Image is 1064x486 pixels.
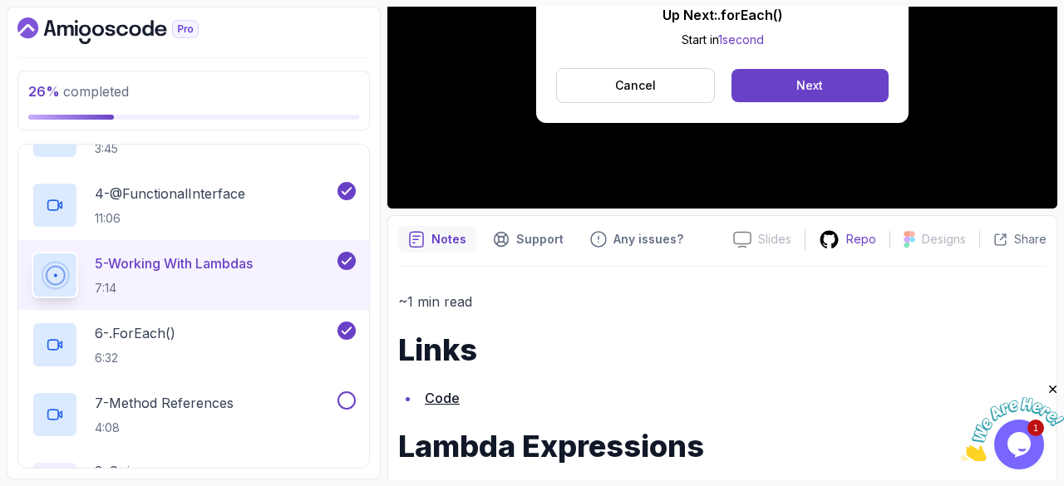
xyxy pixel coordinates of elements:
span: 1 second [718,32,764,47]
p: 3:45 [95,140,295,157]
button: 6-.forEach()6:32 [32,322,356,368]
span: completed [28,83,129,100]
p: 5 - Working With Lambdas [95,253,253,273]
p: Cancel [615,77,656,94]
button: Support button [483,226,574,253]
a: Repo [805,229,889,250]
button: Feedback button [580,226,693,253]
div: Next [796,77,823,94]
button: Cancel [556,68,715,103]
p: ~1 min read [398,290,1047,313]
a: Code [425,390,460,406]
p: 7 - Method References [95,393,234,413]
p: 8 - Quiz [95,461,137,481]
p: Start in [663,32,783,48]
button: Next [731,69,889,102]
a: Dashboard [17,17,237,44]
p: 6 - .forEach() [95,323,175,343]
p: Repo [846,231,876,248]
button: 4-@FunctionalInterface11:06 [32,182,356,228]
button: Share [979,231,1047,248]
p: Support [516,231,564,248]
button: 7-Method References4:08 [32,391,356,438]
p: 7:14 [95,280,253,297]
h1: Links [398,333,1047,366]
p: 4 - @FunctionalInterface [95,184,245,204]
iframe: chat widget [961,382,1064,461]
p: Slides [758,231,791,248]
span: 26 % [28,83,60,100]
p: Designs [922,231,966,248]
button: notes button [398,226,476,253]
p: 6:32 [95,350,175,366]
p: Up Next: .forEach() [663,5,783,25]
p: Share [1014,231,1047,248]
h1: Lambda Expressions [398,430,1047,463]
p: 4:08 [95,420,234,436]
p: Any issues? [613,231,683,248]
button: 5-Working With Lambdas7:14 [32,252,356,298]
p: 11:06 [95,210,245,227]
p: Notes [431,231,466,248]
